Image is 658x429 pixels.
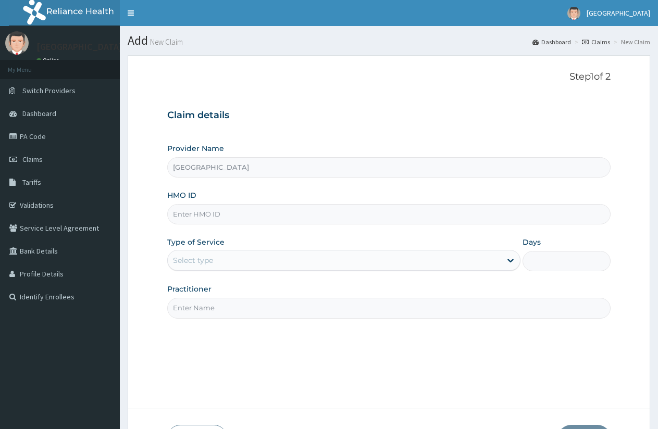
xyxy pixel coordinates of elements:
p: Step 1 of 2 [167,71,611,83]
h1: Add [128,34,650,47]
li: New Claim [611,37,650,46]
label: HMO ID [167,190,196,200]
input: Enter Name [167,298,611,318]
div: Select type [173,255,213,266]
span: [GEOGRAPHIC_DATA] [587,8,650,18]
a: Online [36,57,61,64]
span: Dashboard [22,109,56,118]
span: Claims [22,155,43,164]
h3: Claim details [167,110,611,121]
img: User Image [567,7,580,20]
span: Tariffs [22,178,41,187]
a: Dashboard [532,37,571,46]
label: Days [523,237,541,247]
img: User Image [5,31,29,55]
small: New Claim [148,38,183,46]
input: Enter HMO ID [167,204,611,224]
p: [GEOGRAPHIC_DATA] [36,42,122,52]
label: Provider Name [167,143,224,154]
label: Practitioner [167,284,212,294]
label: Type of Service [167,237,225,247]
a: Claims [582,37,610,46]
span: Switch Providers [22,86,76,95]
